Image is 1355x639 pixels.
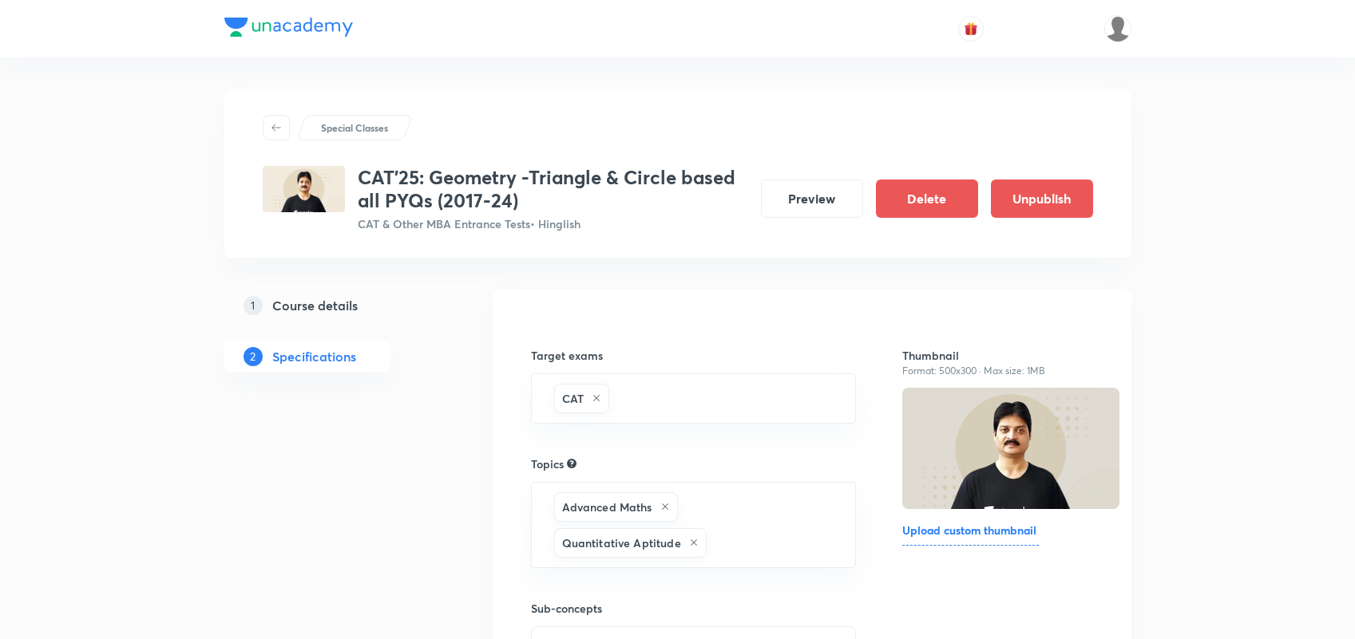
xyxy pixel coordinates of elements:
[761,179,863,218] button: Preview
[531,456,564,472] h6: Topics
[901,386,1122,510] img: Thumbnail
[876,179,978,218] button: Delete
[244,347,263,366] p: 2
[991,179,1093,218] button: Unpublish
[244,296,263,315] p: 1
[321,120,388,135] p: Special Classes
[224,18,353,41] a: Company Logo
[902,364,1092,378] p: Format: 500x300 · Max size: 1MB
[902,522,1039,546] h6: Upload custom thumbnail
[562,390,584,407] h6: CAT
[562,499,652,515] h6: Advanced Maths
[272,347,356,366] h5: Specifications
[531,600,857,617] h6: Sub-concepts
[567,456,576,471] div: Search for topics
[272,296,358,315] h5: Course details
[224,290,442,321] a: 1Course details
[1104,15,1131,42] img: Coolm
[964,22,978,36] img: avatar
[846,523,850,527] button: Open
[358,215,748,232] p: CAT & Other MBA Entrance Tests • Hinglish
[358,166,748,212] h3: CAT'25: Geometry -Triangle & Circle based all PYQs (2017-24)
[958,16,984,41] button: avatar
[531,347,857,364] h6: Target exams
[263,166,345,212] img: 8D0BCDC2-A046-41E7-A6D6-A5A587AB94E8_special_class.png
[224,18,353,37] img: Company Logo
[562,534,681,551] h6: Quantitative Aptitude
[902,347,1092,364] h6: Thumbnail
[846,396,850,400] button: Open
